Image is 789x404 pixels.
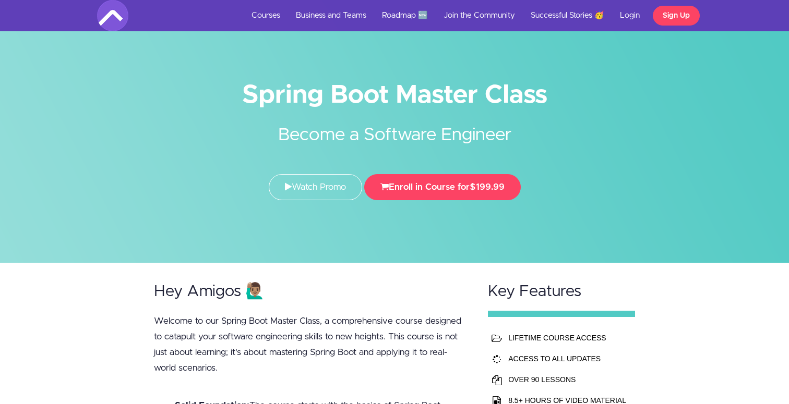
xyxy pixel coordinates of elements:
p: Welcome to our Spring Boot Master Class, a comprehensive course designed to catapult your softwar... [154,313,468,376]
a: Watch Promo [269,174,362,200]
h1: Spring Boot Master Class [97,83,692,107]
a: Sign Up [653,6,700,26]
button: Enroll in Course for$199.99 [364,174,521,200]
td: ACCESS TO ALL UPDATES [506,348,629,369]
span: $199.99 [470,182,505,191]
td: LIFETIME COURSE ACCESS [506,327,629,348]
h2: Key Features [488,283,635,300]
h2: Become a Software Engineer [199,107,590,148]
td: OVER 90 LESSONS [506,369,629,390]
h2: Hey Amigos 🙋🏽‍♂️ [154,283,468,300]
